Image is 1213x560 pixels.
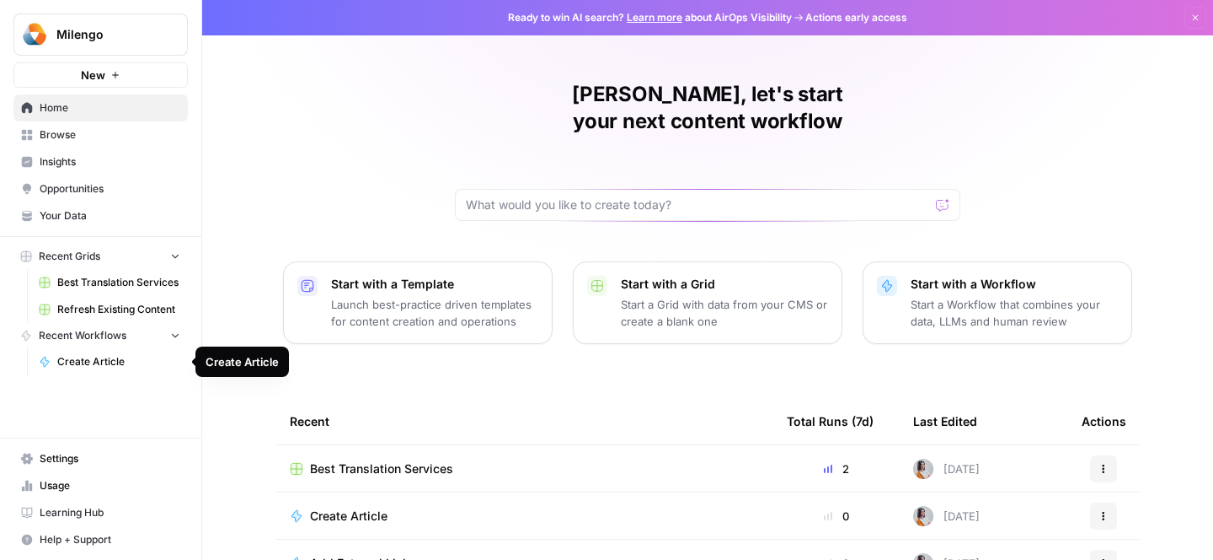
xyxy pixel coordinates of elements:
span: Refresh Existing Content [57,302,180,317]
p: Launch best-practice driven templates for content creation and operations [331,296,538,330]
span: Recent Workflows [39,328,126,343]
span: Create Article [310,508,387,525]
div: 0 [787,508,886,525]
div: Actions [1082,398,1126,444]
span: Home [40,100,180,116]
p: Start a Workflow that combines your data, LLMs and human review [911,296,1118,330]
div: Total Runs (7d) [787,398,874,444]
button: Start with a WorkflowStart a Workflow that combines your data, LLMs and human review [863,261,1132,344]
span: New [81,67,105,83]
span: Best Translation Services [57,275,180,290]
a: Create Article [31,348,188,375]
a: Best Translation Services [290,460,760,477]
button: Help + Support [13,526,188,553]
a: Best Translation Services [31,269,188,296]
span: Usage [40,478,180,493]
button: Start with a TemplateLaunch best-practice driven templates for content creation and operations [283,261,553,344]
p: Start with a Template [331,276,538,293]
span: Create Article [57,354,180,369]
a: Browse [13,121,188,148]
a: Insights [13,148,188,175]
button: New [13,62,188,88]
img: Milengo Logo [19,19,50,50]
a: Learn more [627,11,682,24]
div: [DATE] [913,506,980,526]
button: Start with a GridStart a Grid with data from your CMS or create a blank one [573,261,842,344]
p: Start with a Grid [621,276,828,293]
img: wqouze03vak4o7r0iykpfqww9cw8 [913,506,933,526]
span: Opportunities [40,181,180,197]
a: Home [13,94,188,121]
a: Settings [13,445,188,472]
p: Start a Grid with data from your CMS or create a blank one [621,296,828,330]
span: Browse [40,127,180,143]
span: Recent Grids [39,249,100,264]
a: Your Data [13,202,188,229]
a: Refresh Existing Content [31,296,188,323]
span: Your Data [40,208,180,223]
img: wqouze03vak4o7r0iykpfqww9cw8 [913,459,933,479]
button: Recent Workflows [13,323,188,348]
div: 2 [787,460,886,477]
input: What would you like to create today? [466,197,929,213]
div: Last Edited [913,398,977,444]
a: Create Article [290,508,760,525]
span: Help + Support [40,532,180,547]
a: Learning Hub [13,499,188,526]
span: Best Translation Services [310,460,453,477]
span: Insights [40,154,180,170]
div: Recent [290,398,760,444]
span: Learning Hub [40,505,180,520]
span: Ready to win AI search? about AirOps Visibility [508,10,792,25]
span: Settings [40,451,180,466]
span: Actions early access [805,10,907,25]
div: [DATE] [913,459,980,479]
a: Usage [13,472,188,499]
h1: [PERSON_NAME], let's start your next content workflow [455,81,960,135]
button: Recent Grids [13,244,188,269]
button: Workspace: Milengo [13,13,188,56]
p: Start with a Workflow [911,276,1118,293]
a: Opportunities [13,175,188,202]
span: Milengo [56,26,158,43]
